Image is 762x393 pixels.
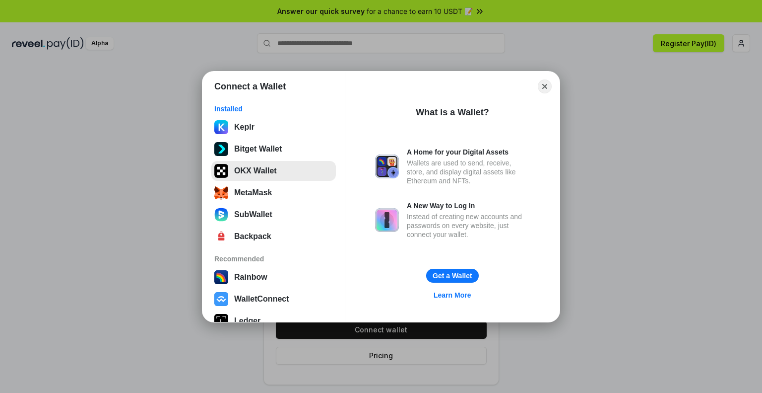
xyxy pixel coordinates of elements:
[214,230,228,243] img: 4BxBxKvl5W07cAAAAASUVORK5CYII=
[214,80,286,92] h1: Connect a Wallet
[375,155,399,178] img: svg+xml,%3Csvg%20xmlns%3D%22http%3A%2F%2Fwww.w3.org%2F2000%2Fsvg%22%20fill%3D%22none%22%20viewBox...
[211,117,336,137] button: Keplr
[416,106,489,118] div: What is a Wallet?
[234,232,271,241] div: Backpack
[214,270,228,284] img: svg+xml,%3Csvg%20width%3D%22120%22%20height%3D%22120%22%20viewBox%3D%220%200%20120%20120%22%20fil...
[426,269,479,283] button: Get a Wallet
[407,212,530,239] div: Instead of creating new accounts and passwords on every website, just connect your wallet.
[211,311,336,331] button: Ledger
[211,205,336,225] button: SubWallet
[211,183,336,203] button: MetaMask
[234,210,272,219] div: SubWallet
[234,273,267,282] div: Rainbow
[433,271,472,280] div: Get a Wallet
[214,314,228,328] img: svg+xml,%3Csvg%20xmlns%3D%22http%3A%2F%2Fwww.w3.org%2F2000%2Fsvg%22%20width%3D%2228%22%20height%3...
[214,164,228,178] img: 5VZ71FV6L7PA3gg3tXrdQ+DgLhC+75Wq3no69P3MC0NFQpx2lL04Ql9gHK1bRDjsSBIvScBnDTk1WrlGIZBorIDEYJj+rhdgn...
[234,316,260,325] div: Ledger
[407,201,530,210] div: A New Way to Log In
[214,120,228,134] img: ByMCUfJCc2WaAAAAAElFTkSuQmCC
[428,289,477,302] a: Learn More
[407,158,530,185] div: Wallets are used to send, receive, store, and display digital assets like Ethereum and NFTs.
[214,292,228,306] img: svg+xml,%3Csvg%20width%3D%2228%22%20height%3D%2228%22%20viewBox%3D%220%200%2028%2028%22%20fill%3D...
[214,186,228,200] img: svg+xml;base64,PHN2ZyB3aWR0aD0iMzUiIGhlaWdodD0iMzQiIHZpZXdCb3g9IjAgMCAzNSAzNCIgZmlsbD0ibm9uZSIgeG...
[214,142,228,156] img: svg+xml;base64,PHN2ZyB3aWR0aD0iNTEyIiBoZWlnaHQ9IjUxMiIgdmlld0JveD0iMCAwIDUxMiA1MTIiIGZpbGw9Im5vbm...
[211,139,336,159] button: Bitget Wallet
[234,188,272,197] div: MetaMask
[214,208,228,222] img: svg+xml;base64,PHN2ZyB3aWR0aD0iMTYwIiBoZWlnaHQ9IjE2MCIgZmlsbD0ibm9uZSIgeG1sbnM9Imh0dHA6Ly93d3cudz...
[434,291,471,300] div: Learn More
[375,208,399,232] img: svg+xml,%3Csvg%20xmlns%3D%22http%3A%2F%2Fwww.w3.org%2F2000%2Fsvg%22%20fill%3D%22none%22%20viewBox...
[234,295,289,304] div: WalletConnect
[538,79,552,93] button: Close
[211,227,336,246] button: Backpack
[211,289,336,309] button: WalletConnect
[214,254,333,263] div: Recommended
[234,166,277,175] div: OKX Wallet
[214,104,333,113] div: Installed
[234,123,254,132] div: Keplr
[211,267,336,287] button: Rainbow
[211,161,336,181] button: OKX Wallet
[407,148,530,157] div: A Home for your Digital Assets
[234,145,282,154] div: Bitget Wallet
